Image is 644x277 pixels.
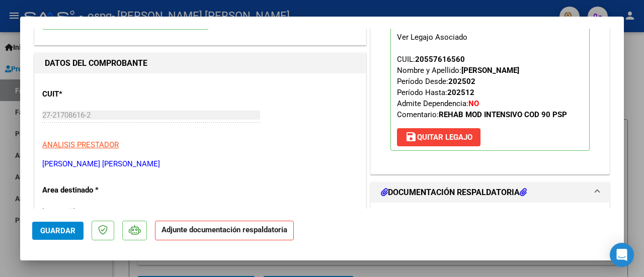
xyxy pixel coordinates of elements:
[439,110,567,119] strong: REHAB MOD INTENSIVO COD 90 PSP
[397,55,567,119] span: CUIL: Nombre y Apellido: Período Desde: Período Hasta: Admite Dependencia:
[371,182,609,203] mat-expansion-panel-header: DOCUMENTACIÓN RESPALDATORIA
[42,88,137,100] p: CUIT
[461,66,519,75] strong: [PERSON_NAME]
[42,207,80,216] span: Integración
[448,77,475,86] strong: 202502
[40,226,75,235] span: Guardar
[381,187,527,199] h1: DOCUMENTACIÓN RESPALDATORIA
[42,140,119,149] span: ANALISIS PRESTADOR
[42,158,358,170] p: [PERSON_NAME] [PERSON_NAME]
[405,133,472,142] span: Quitar Legajo
[45,58,147,68] strong: DATOS DEL COMPROBANTE
[415,54,465,65] div: 20557616560
[435,22,462,31] strong: 202509
[468,99,479,108] strong: NO
[390,6,590,151] p: Legajo preaprobado para Período de Prestación:
[610,243,634,267] div: Open Intercom Messenger
[42,184,137,196] p: Area destinado *
[32,222,84,240] button: Guardar
[405,131,417,143] mat-icon: save
[397,128,480,146] button: Quitar Legajo
[162,225,287,234] strong: Adjunte documentación respaldatoria
[397,110,567,119] span: Comentario:
[397,32,467,43] div: Ver Legajo Asociado
[447,88,474,97] strong: 202512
